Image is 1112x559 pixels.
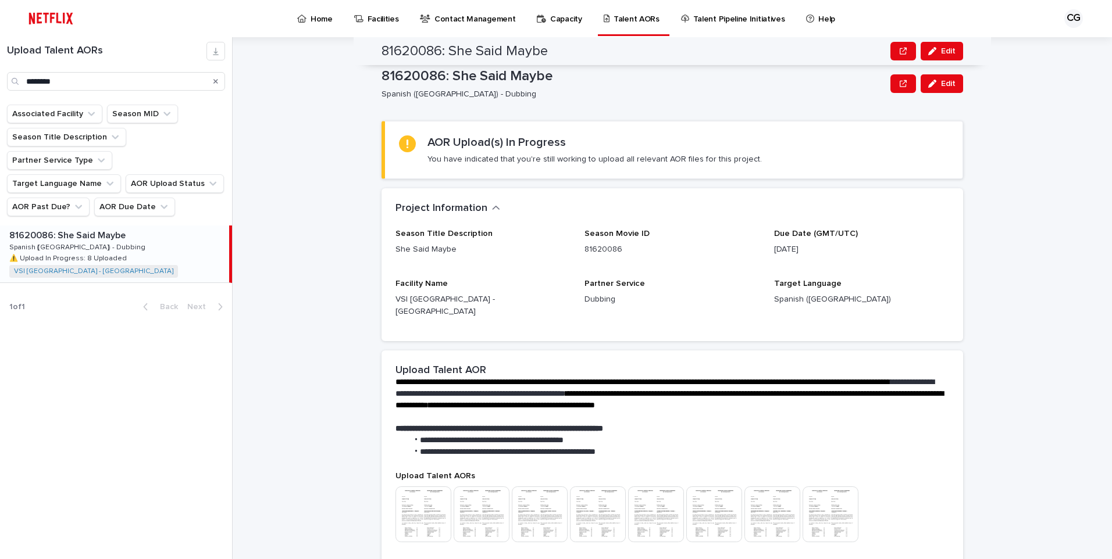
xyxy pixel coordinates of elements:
button: AOR Past Due? [7,198,90,216]
span: Edit [941,47,956,55]
button: AOR Due Date [94,198,175,216]
button: Target Language Name [7,174,121,193]
img: ifQbXi3ZQGMSEF7WDB7W [23,7,79,30]
span: Season Movie ID [584,230,650,238]
p: Spanish ([GEOGRAPHIC_DATA]) - Dubbing [382,89,881,99]
button: Season Title Description [7,128,126,146]
span: Facility Name [395,279,448,288]
button: Next [183,302,232,312]
span: Season Title Description [395,230,493,238]
a: VSI [GEOGRAPHIC_DATA] - [GEOGRAPHIC_DATA] [14,267,173,275]
span: Back [153,303,178,311]
button: Associated Facility [7,105,102,123]
h2: Project Information [395,202,487,215]
button: Project Information [395,202,500,215]
h2: Upload Talent AOR [395,364,486,377]
button: Season MID [107,105,178,123]
h2: 81620086: She Said Maybe [382,43,548,60]
p: You have indicated that you're still working to upload all relevant AOR files for this project. [427,154,762,164]
span: Target Language [774,279,842,288]
span: Partner Service [584,279,645,288]
p: VSI [GEOGRAPHIC_DATA] - [GEOGRAPHIC_DATA] [395,293,571,318]
h1: Upload Talent AORs [7,45,206,58]
p: [DATE] [774,243,949,256]
p: ⚠️ Upload In Progress: 8 Uploaded [9,252,129,263]
p: 81620086 [584,243,760,256]
p: Spanish ([GEOGRAPHIC_DATA]) - Dubbing [9,241,148,252]
span: Upload Talent AORs [395,472,475,480]
span: Next [187,303,213,311]
button: Edit [921,74,963,93]
h2: AOR Upload(s) In Progress [427,135,566,149]
span: Edit [941,80,956,88]
button: Edit [921,42,963,60]
button: AOR Upload Status [126,174,224,193]
p: Dubbing [584,293,760,306]
input: Search [7,72,225,91]
p: 81620086: She Said Maybe [9,228,128,241]
button: Back [134,302,183,312]
p: 81620086: She Said Maybe [382,68,886,85]
span: Due Date (GMT/UTC) [774,230,858,238]
button: Partner Service Type [7,151,112,170]
p: Spanish ([GEOGRAPHIC_DATA]) [774,293,949,306]
p: She Said Maybe [395,243,571,256]
div: CG [1064,9,1083,28]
